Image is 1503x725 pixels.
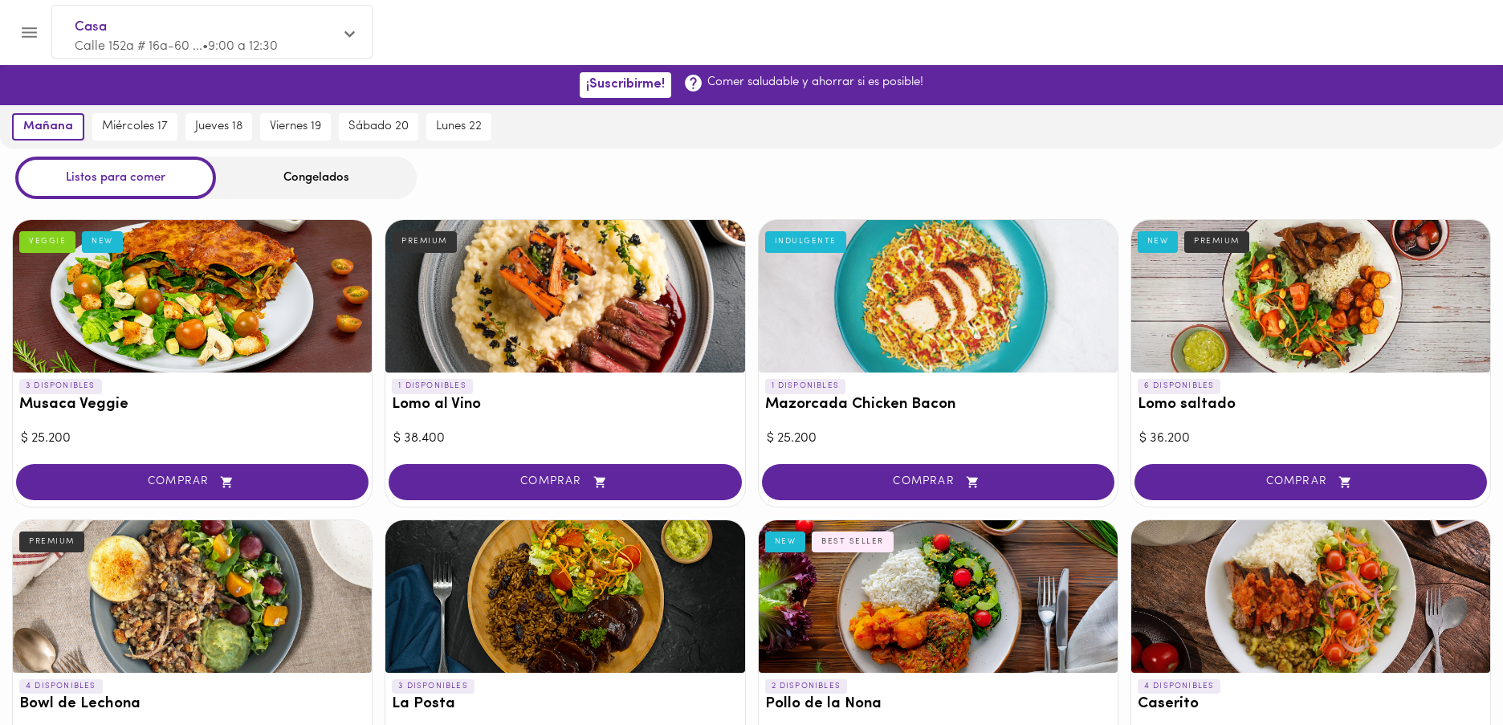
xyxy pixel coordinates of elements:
[580,72,671,97] button: ¡Suscribirme!
[19,231,75,252] div: VEGGIE
[36,475,348,489] span: COMPRAR
[392,696,738,713] h3: La Posta
[339,113,418,141] button: sábado 20
[392,679,475,694] p: 3 DISPONIBLES
[195,120,242,134] span: jueves 18
[765,231,846,252] div: INDULGENTE
[765,379,846,393] p: 1 DISPONIBLES
[385,520,744,673] div: La Posta
[812,532,894,552] div: BEST SELLER
[1155,475,1467,489] span: COMPRAR
[393,430,736,448] div: $ 38.400
[392,397,738,413] h3: Lomo al Vino
[1138,679,1221,694] p: 4 DISPONIBLES
[436,120,482,134] span: lunes 22
[13,220,372,373] div: Musaca Veggie
[19,696,365,713] h3: Bowl de Lechona
[1134,464,1487,500] button: COMPRAR
[409,475,721,489] span: COMPRAR
[185,113,252,141] button: jueves 18
[765,679,848,694] p: 2 DISPONIBLES
[1131,220,1490,373] div: Lomo saltado
[759,220,1118,373] div: Mazorcada Chicken Bacon
[75,40,278,53] span: Calle 152a # 16a-60 ... • 9:00 a 12:30
[348,120,409,134] span: sábado 20
[1138,231,1179,252] div: NEW
[586,77,665,92] span: ¡Suscribirme!
[75,17,333,38] span: Casa
[23,120,73,134] span: mañana
[16,464,369,500] button: COMPRAR
[767,430,1110,448] div: $ 25.200
[1139,430,1482,448] div: $ 36.200
[762,464,1114,500] button: COMPRAR
[13,520,372,673] div: Bowl de Lechona
[385,220,744,373] div: Lomo al Vino
[21,430,364,448] div: $ 25.200
[426,113,491,141] button: lunes 22
[392,379,473,393] p: 1 DISPONIBLES
[765,532,806,552] div: NEW
[389,464,741,500] button: COMPRAR
[10,13,49,52] button: Menu
[19,379,102,393] p: 3 DISPONIBLES
[707,74,923,91] p: Comer saludable y ahorrar si es posible!
[82,231,123,252] div: NEW
[759,520,1118,673] div: Pollo de la Nona
[92,113,177,141] button: miércoles 17
[102,120,168,134] span: miércoles 17
[1138,379,1221,393] p: 6 DISPONIBLES
[392,231,457,252] div: PREMIUM
[15,157,216,199] div: Listos para comer
[1138,696,1484,713] h3: Caserito
[765,696,1111,713] h3: Pollo de la Nona
[19,397,365,413] h3: Musaca Veggie
[12,113,84,141] button: mañana
[1138,397,1484,413] h3: Lomo saltado
[216,157,417,199] div: Congelados
[1131,520,1490,673] div: Caserito
[260,113,331,141] button: viernes 19
[1410,632,1487,709] iframe: Messagebird Livechat Widget
[270,120,321,134] span: viernes 19
[782,475,1094,489] span: COMPRAR
[19,532,84,552] div: PREMIUM
[1184,231,1249,252] div: PREMIUM
[19,679,103,694] p: 4 DISPONIBLES
[765,397,1111,413] h3: Mazorcada Chicken Bacon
